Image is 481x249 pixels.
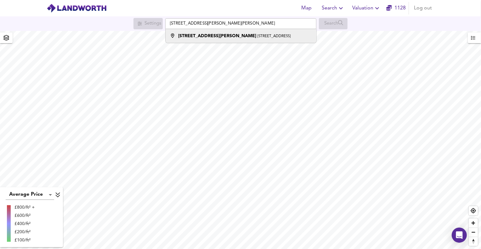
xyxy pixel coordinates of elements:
button: Find my location [469,206,478,215]
div: Search for a location first or explore the map [133,18,163,29]
span: Zoom out [469,228,478,237]
span: Map [299,4,314,13]
button: Reset bearing to north [469,237,478,246]
strong: [STREET_ADDRESS][PERSON_NAME] [178,34,256,38]
span: Search [322,4,345,13]
div: Average Price [6,190,54,200]
input: Enter a location... [165,18,316,29]
a: 1128 [386,4,406,13]
button: Zoom out [469,228,478,237]
div: Open Intercom Messenger [452,228,467,243]
div: £600/ft² [14,212,35,219]
div: £400/ft² [14,221,35,227]
button: Valuation [350,2,383,14]
img: logo [47,3,107,13]
button: Zoom in [469,218,478,228]
button: Log out [411,2,434,14]
button: Map [297,2,317,14]
button: Search [319,2,347,14]
small: [STREET_ADDRESS] [257,34,291,38]
div: Search for a location first or explore the map [319,18,348,29]
button: 1128 [386,2,406,14]
div: £800/ft² + [14,204,35,211]
span: Log out [414,4,432,13]
span: Valuation [352,4,381,13]
div: £200/ft² [14,229,35,235]
div: £100/ft² [14,237,35,243]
